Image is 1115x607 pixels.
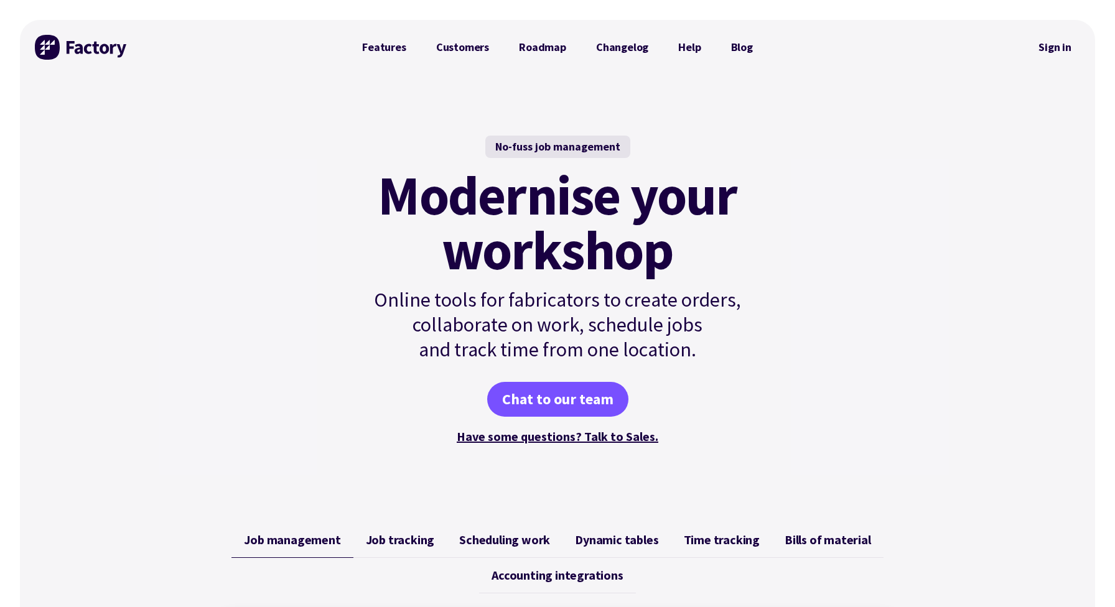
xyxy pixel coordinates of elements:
a: Changelog [581,35,663,60]
a: Blog [716,35,768,60]
mark: Modernise your workshop [378,168,737,277]
a: Help [663,35,716,60]
div: No-fuss job management [485,136,630,158]
a: Chat to our team [487,382,628,417]
span: Accounting integrations [492,568,623,583]
nav: Primary Navigation [347,35,768,60]
p: Online tools for fabricators to create orders, collaborate on work, schedule jobs and track time ... [347,287,768,362]
span: Bills of material [785,532,871,547]
a: Roadmap [504,35,581,60]
span: Job management [244,532,340,547]
nav: Secondary Navigation [1030,33,1080,62]
a: Sign in [1030,33,1080,62]
a: Have some questions? Talk to Sales. [457,429,658,444]
span: Dynamic tables [575,532,658,547]
span: Job tracking [366,532,435,547]
a: Customers [421,35,504,60]
span: Time tracking [684,532,760,547]
img: Factory [35,35,128,60]
span: Scheduling work [459,532,550,547]
a: Features [347,35,421,60]
iframe: Chat Widget [1053,547,1115,607]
